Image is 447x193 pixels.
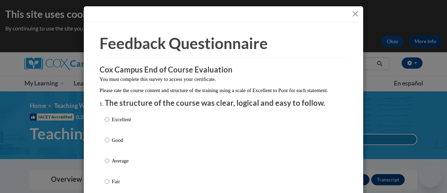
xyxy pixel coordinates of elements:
h3: Cox Campus End of Course Evaluation [100,64,347,75]
input: Average [105,157,109,165]
input: Good [105,136,109,144]
p: You must complete this survey to access your certificate. [100,75,347,83]
button: Close [351,9,360,18]
input: Fair [105,178,109,185]
p: Excellent [112,116,131,123]
p: Fair [112,178,131,185]
input: Excellent [105,116,109,123]
span: Feedback Questionnaire [100,34,268,52]
p: Good [112,136,131,144]
p: Average [112,157,131,165]
p: The structure of the course was clear, logical and easy to follow. [105,98,342,109]
p: Please rate the course content and structure of the training using a scale of Excellent to Poor f... [100,87,347,94]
